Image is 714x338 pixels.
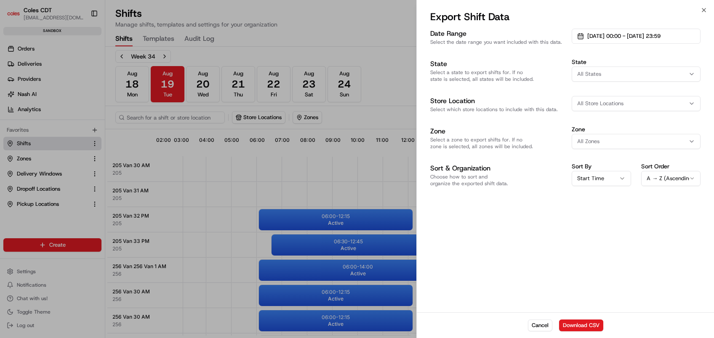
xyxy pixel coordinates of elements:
[59,142,102,149] a: Powered byPylon
[80,122,135,130] span: API Documentation
[577,70,601,78] span: All States
[430,69,565,83] p: Select a state to export shifts for. If no state is selected, all states will be included.
[430,59,565,69] h3: State
[143,83,153,93] button: Start new chat
[8,34,153,47] p: Welcome 👋
[430,173,565,187] p: Choose how to sort and organize the exported shift data.
[430,126,565,136] h3: Zone
[5,119,68,134] a: 📗Knowledge Base
[572,96,701,111] button: All Store Locations
[572,134,701,149] button: All Zones
[528,319,552,331] button: Cancel
[572,29,701,44] button: [DATE] 00:00 - [DATE] 23:59
[430,29,565,39] h3: Date Range
[22,54,139,63] input: Clear
[430,10,701,24] h2: Export Shift Data
[572,163,631,169] label: Sort By
[559,319,603,331] button: Download CSV
[68,119,139,134] a: 💻API Documentation
[8,123,15,130] div: 📗
[430,96,565,106] h3: Store Location
[71,123,78,130] div: 💻
[29,80,138,89] div: Start new chat
[577,138,599,145] span: All Zones
[587,32,661,40] span: [DATE] 00:00 - [DATE] 23:59
[84,143,102,149] span: Pylon
[17,122,64,130] span: Knowledge Base
[572,59,701,65] label: State
[641,163,701,169] label: Sort Order
[29,89,107,96] div: We're available if you need us!
[430,163,565,173] h3: Sort & Organization
[8,80,24,96] img: 1736555255976-a54dd68f-1ca7-489b-9aae-adbdc363a1c4
[572,126,701,132] label: Zone
[430,106,565,113] p: Select which store locations to include with this data.
[430,39,565,45] p: Select the date range you want included with this data.
[8,8,25,25] img: Nash
[430,136,565,150] p: Select a zone to export shifts for. If no zone is selected, all zones will be included.
[577,100,623,107] span: All Store Locations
